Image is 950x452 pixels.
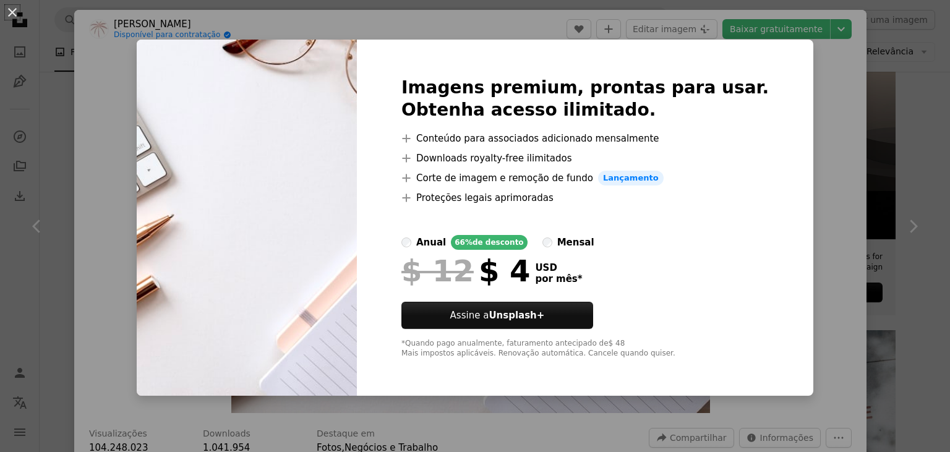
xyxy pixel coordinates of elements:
span: por mês * [535,273,582,284]
span: USD [535,262,582,273]
button: Assine aUnsplash+ [401,302,593,329]
div: 66% de desconto [451,235,527,250]
li: Corte de imagem e remoção de fundo [401,171,769,185]
strong: Unsplash+ [489,310,544,321]
li: Downloads royalty-free ilimitados [401,151,769,166]
input: anual66%de desconto [401,237,411,247]
span: Lançamento [598,171,664,185]
div: *Quando pago anualmente, faturamento antecipado de $ 48 Mais impostos aplicáveis. Renovação autom... [401,339,769,359]
input: mensal [542,237,552,247]
div: $ 4 [401,255,530,287]
li: Conteúdo para associados adicionado mensalmente [401,131,769,146]
li: Proteções legais aprimoradas [401,190,769,205]
div: anual [416,235,446,250]
span: $ 12 [401,255,474,287]
img: photo-1542435503-956c469947f6 [137,40,357,396]
h2: Imagens premium, prontas para usar. Obtenha acesso ilimitado. [401,77,769,121]
div: mensal [557,235,594,250]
